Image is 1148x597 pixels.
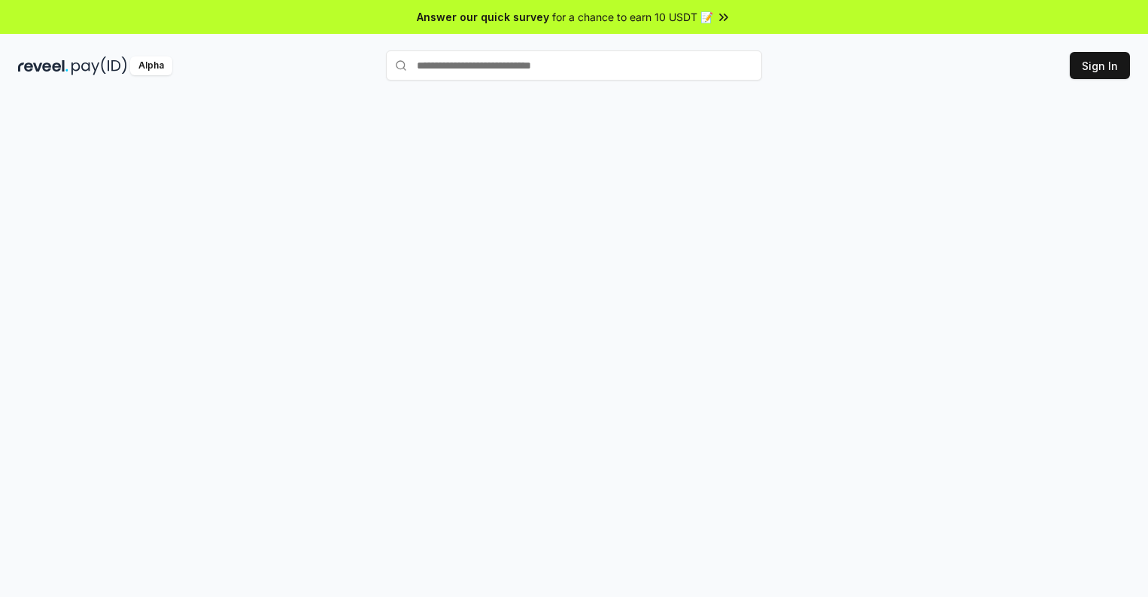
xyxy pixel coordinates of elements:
[1070,52,1130,79] button: Sign In
[417,9,549,25] span: Answer our quick survey
[130,56,172,75] div: Alpha
[18,56,68,75] img: reveel_dark
[71,56,127,75] img: pay_id
[552,9,713,25] span: for a chance to earn 10 USDT 📝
